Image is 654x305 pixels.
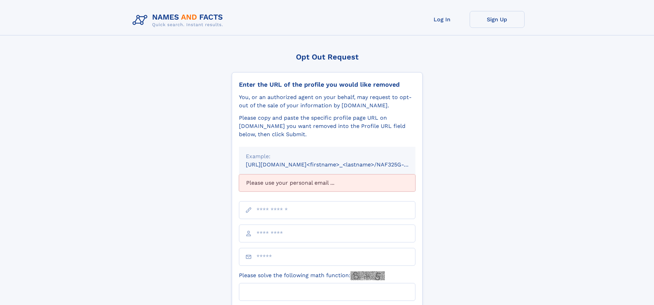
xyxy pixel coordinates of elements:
div: Example: [246,152,409,161]
small: [URL][DOMAIN_NAME]<firstname>_<lastname>/NAF325G-xxxxxxxx [246,161,428,168]
a: Sign Up [470,11,525,28]
div: You, or an authorized agent on your behalf, may request to opt-out of the sale of your informatio... [239,93,415,110]
label: Please solve the following math function: [239,271,385,280]
a: Log In [415,11,470,28]
img: Logo Names and Facts [130,11,229,30]
div: Please copy and paste the specific profile page URL on [DOMAIN_NAME] you want removed into the Pr... [239,114,415,139]
div: Opt Out Request [232,53,423,61]
div: Please use your personal email ... [239,174,415,192]
div: Enter the URL of the profile you would like removed [239,81,415,88]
